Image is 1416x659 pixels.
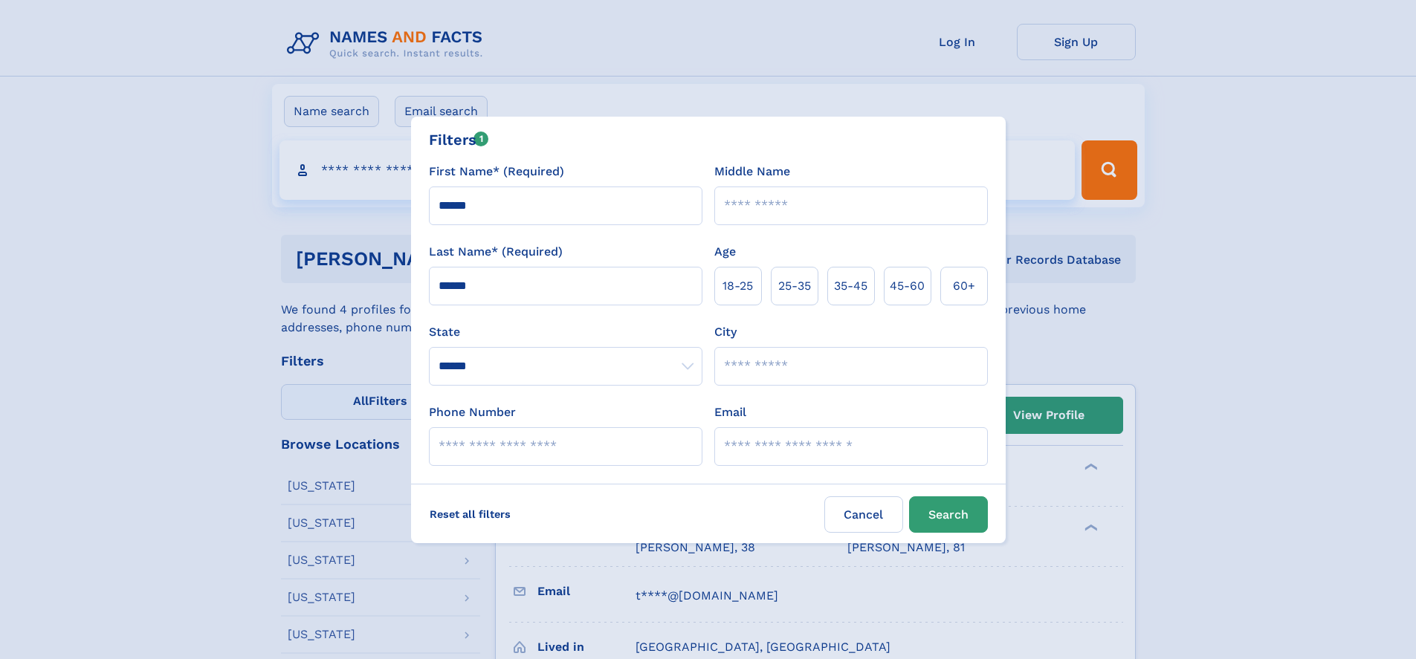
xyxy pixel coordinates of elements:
[778,277,811,295] span: 25‑35
[909,496,988,533] button: Search
[722,277,753,295] span: 18‑25
[714,403,746,421] label: Email
[953,277,975,295] span: 60+
[429,129,489,151] div: Filters
[420,496,520,532] label: Reset all filters
[714,243,736,261] label: Age
[834,277,867,295] span: 35‑45
[824,496,903,533] label: Cancel
[714,323,737,341] label: City
[429,323,702,341] label: State
[429,403,516,421] label: Phone Number
[429,243,563,261] label: Last Name* (Required)
[714,163,790,181] label: Middle Name
[429,163,564,181] label: First Name* (Required)
[890,277,925,295] span: 45‑60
